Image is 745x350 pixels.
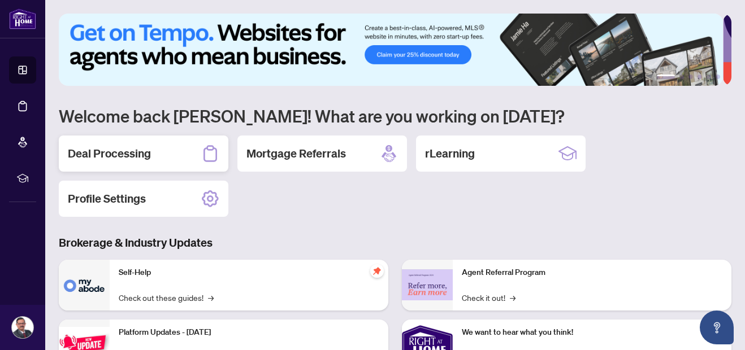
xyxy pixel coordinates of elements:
p: Platform Updates - [DATE] [119,326,379,339]
button: 1 [657,75,675,79]
button: 6 [716,75,720,79]
img: Profile Icon [12,317,33,338]
h3: Brokerage & Industry Updates [59,235,731,251]
img: Agent Referral Program [402,269,453,300]
h2: Profile Settings [68,191,146,207]
p: We want to hear what you think! [462,326,722,339]
button: 4 [698,75,702,79]
h2: Deal Processing [68,146,151,161]
a: Check it out!→ [462,291,516,304]
span: pushpin [370,264,384,278]
h2: rLearning [425,146,475,161]
p: Agent Referral Program [462,266,722,279]
p: Self-Help [119,266,379,279]
span: → [208,291,214,304]
a: Check out these guides!→ [119,291,214,304]
img: Self-Help [59,260,110,310]
button: 5 [707,75,711,79]
img: logo [9,8,36,29]
span: → [510,291,516,304]
h1: Welcome back [PERSON_NAME]! What are you working on [DATE]? [59,105,731,126]
button: Open asap [700,310,734,344]
button: 2 [679,75,684,79]
button: 3 [688,75,693,79]
h2: Mortgage Referrals [246,146,346,161]
img: Slide 0 [59,14,723,86]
